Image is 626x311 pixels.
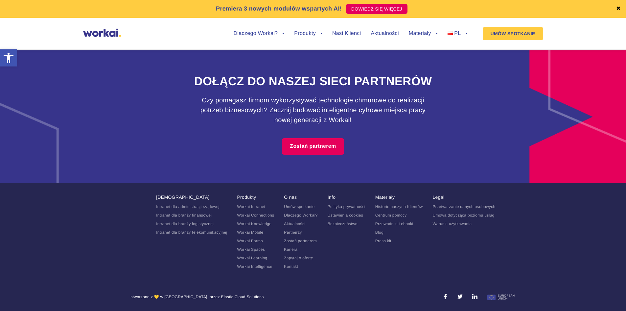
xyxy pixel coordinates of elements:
[284,230,302,235] a: Partnerzy
[284,194,297,200] a: O nas
[237,264,272,269] a: Workai Intelligence
[234,31,285,36] a: Dlaczego Workai?
[328,213,363,218] a: Ustawienia cookies
[432,194,444,200] a: Legal
[409,31,438,36] a: Materiały
[237,221,271,226] a: Workai Knowledge
[156,221,214,226] a: Intranet dla branży logistycznej
[375,194,395,200] a: Materiały
[454,31,461,36] span: PL
[328,221,358,226] a: Bezpieczeństwo
[156,213,212,218] a: Intranet dla branży finansowej
[432,204,495,209] a: Przetwarzanie danych osobowych
[294,31,322,36] a: Produkty
[432,213,494,218] a: Umowa dotycząca poziomu usług
[328,194,336,200] a: Info
[237,239,263,243] a: Workai Forms
[371,31,399,36] a: Aktualności
[284,204,314,209] a: Umów spotkanie
[332,31,361,36] a: Nasi Klienci
[3,254,181,308] iframe: Popup CTA
[237,213,274,218] a: Workai Connections
[284,221,305,226] a: Aktualności
[284,213,317,218] a: Dlaczego Workai?
[156,194,209,200] a: [DEMOGRAPHIC_DATA]
[156,204,220,209] a: Intranet dla administracji rządowej
[284,247,297,252] a: Kariera
[346,4,407,14] a: DOWIEDZ SIĘ WIĘCEJ
[131,294,264,303] div: stworzone z 💛 w [GEOGRAPHIC_DATA], przez Elastic Cloud Solutions
[284,239,317,243] a: Zostań partnerem
[156,230,227,235] a: Intranet dla branży telekomunikacyjnej
[237,194,256,200] a: Produkty
[483,27,543,40] a: UMÓW SPOTKANIE
[282,138,344,155] a: Zostań partnerem
[375,221,413,226] a: Przewodniki i ebooki
[375,239,391,243] a: Press kit
[237,256,267,260] a: Workai Learning
[237,230,263,235] a: Workai Mobile
[284,256,313,260] a: Zapytaj o ofertę
[432,221,472,226] a: Warunki użytkowania
[131,73,496,90] h2: Dołącz do naszej sieci partnerów
[198,95,428,125] h3: Czy pomagasz firmom wykorzystywać technologie chmurowe do realizacji potrzeb biznesowych? Zacznij...
[616,6,621,12] a: ✖
[216,4,342,13] p: Premiera 3 nowych modułów wspartych AI!
[328,204,365,209] a: Polityka prywatności
[284,264,298,269] a: Kontakt
[375,230,383,235] a: Blog
[375,204,423,209] a: Historie naszych Klientów
[237,247,265,252] a: Workai Spaces
[237,204,265,209] a: Workai Intranet
[375,213,407,218] a: Centrum pomocy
